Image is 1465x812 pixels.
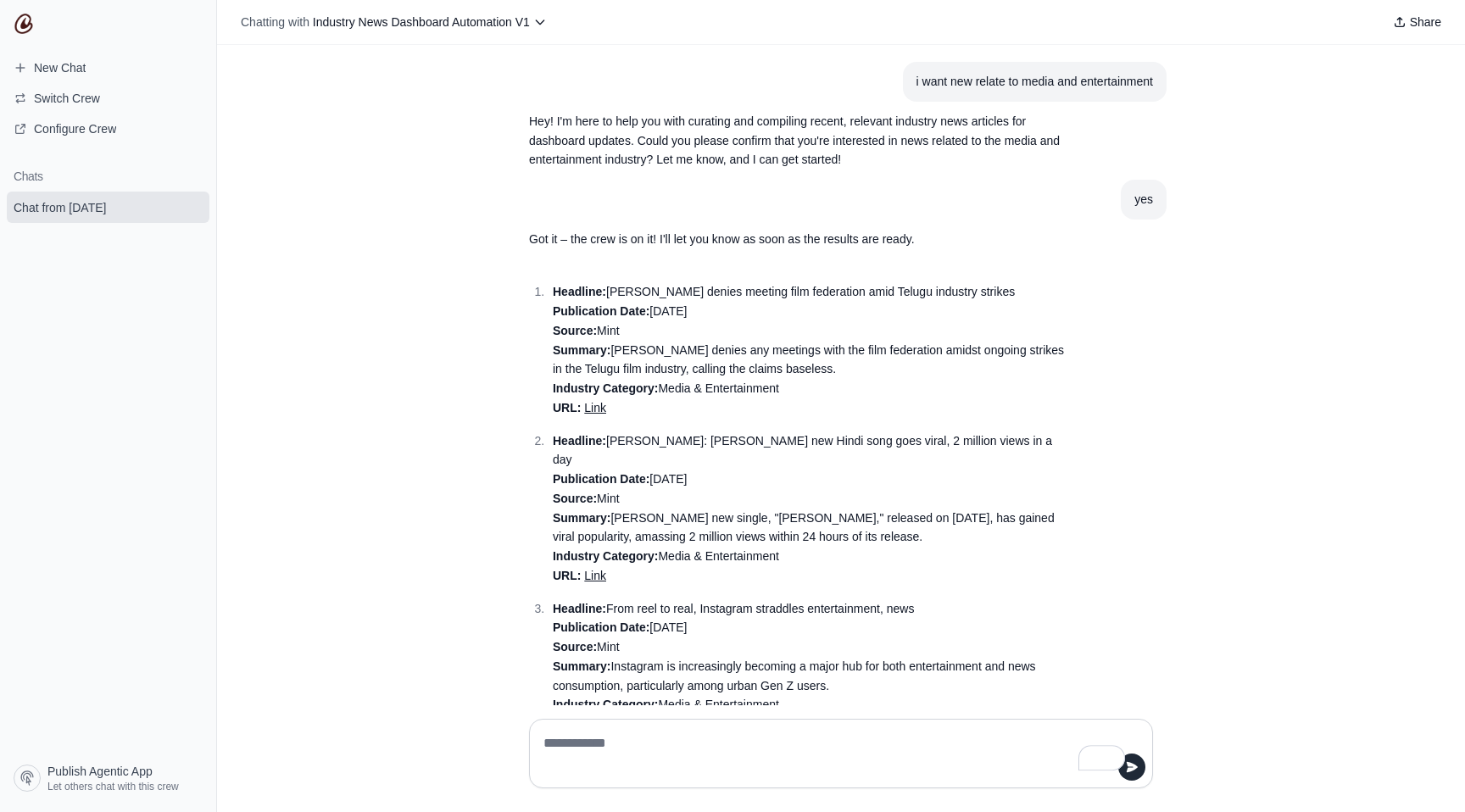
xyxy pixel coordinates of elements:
[553,659,610,673] strong: Summary:
[7,54,209,81] a: New Chat
[515,220,1085,259] section: Response
[7,758,209,798] a: Publish Agentic App Let others chat with this crew
[14,199,106,216] span: Chat from [DATE]
[553,599,1072,734] p: From reel to real, Instagram straddles entertainment, news [DATE] Mint Instagram is increasingly ...
[34,90,100,107] span: Switch Crew
[916,72,1153,92] div: i want new relate to media and entertainment
[584,401,606,414] a: Link
[553,282,1072,417] p: [PERSON_NAME] denies meeting film federation amid Telugu industry strikes [DATE] Mint [PERSON_NAM...
[47,780,179,793] span: Let others chat with this crew
[529,230,1072,249] p: Got it – the crew is on it! I'll let you know as soon as the results are ready.
[553,602,606,615] strong: Headline:
[903,62,1167,102] section: User message
[313,15,530,29] span: Industry News Dashboard Automation V1
[553,569,581,582] strong: URL:
[7,115,209,142] a: Configure Crew
[553,285,606,298] strong: Headline:
[553,434,606,448] strong: Headline:
[553,324,597,337] strong: Source:
[34,59,86,76] span: New Chat
[7,85,209,112] button: Switch Crew
[540,730,1132,777] textarea: To enrich screen reader interactions, please activate Accessibility in Grammarly extension settings
[1134,190,1153,209] div: yes
[1121,180,1167,220] section: User message
[584,569,606,582] a: Link
[47,763,153,780] span: Publish Agentic App
[553,472,649,486] strong: Publication Date:
[553,304,649,318] strong: Publication Date:
[515,102,1085,180] section: Response
[529,112,1072,170] p: Hey! I'm here to help you with curating and compiling recent, relevant industry news articles for...
[7,192,209,223] a: Chat from [DATE]
[1410,14,1441,31] span: Share
[14,14,34,34] img: CrewAI Logo
[553,698,658,711] strong: Industry Category:
[234,10,554,34] button: Chatting with Industry News Dashboard Automation V1
[553,549,658,563] strong: Industry Category:
[1386,10,1448,34] button: Share
[241,14,309,31] span: Chatting with
[553,381,658,395] strong: Industry Category:
[553,492,597,505] strong: Source:
[34,120,116,137] span: Configure Crew
[553,511,610,525] strong: Summary:
[553,620,649,634] strong: Publication Date:
[553,640,597,653] strong: Source:
[553,343,610,357] strong: Summary:
[553,401,581,414] strong: URL:
[553,431,1072,586] p: [PERSON_NAME]: [PERSON_NAME] new Hindi song goes viral, 2 million views in a day [DATE] Mint [PER...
